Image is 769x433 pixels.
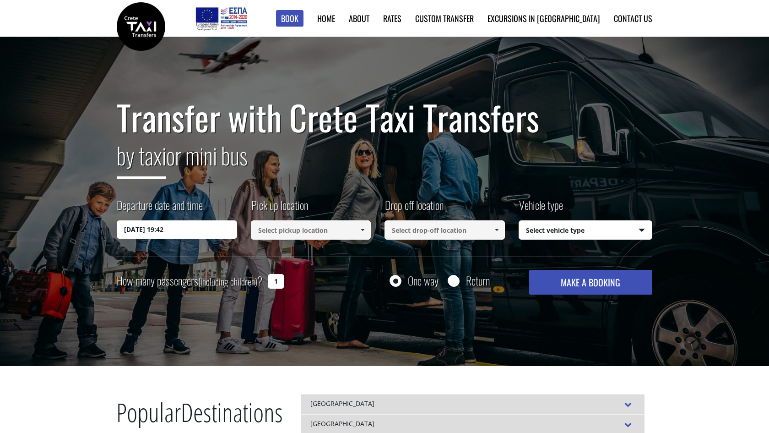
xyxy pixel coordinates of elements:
small: (including children) [198,274,257,288]
img: Crete Taxi Transfers | Safe Taxi Transfer Services from to Heraklion Airport, Chania Airport, Ret... [117,2,165,51]
img: e-bannersEUERDF180X90.jpg [194,5,249,32]
input: Select drop-off location [384,220,505,240]
a: Show All Items [355,220,370,240]
h1: Transfer with Crete Taxi Transfers [117,98,652,137]
a: Contact us [614,12,652,24]
a: Book [276,10,303,27]
input: Select pickup location [251,220,371,240]
a: About [349,12,369,24]
a: Excursions in [GEOGRAPHIC_DATA] [487,12,600,24]
button: MAKE A BOOKING [529,270,652,295]
label: How many passengers ? [117,270,262,292]
a: Show All Items [489,220,504,240]
label: Pick up location [251,197,308,220]
label: Drop off location [384,197,444,220]
a: Rates [383,12,401,24]
div: [GEOGRAPHIC_DATA] [301,394,644,414]
label: One way [408,275,439,286]
label: Return [466,275,490,286]
h2: or mini bus [117,137,652,186]
span: by taxi [117,138,166,179]
a: Crete Taxi Transfers | Safe Taxi Transfer Services from to Heraklion Airport, Chania Airport, Ret... [117,21,165,30]
label: Vehicle type [519,197,563,220]
label: Departure date and time [117,197,203,220]
a: Home [317,12,335,24]
span: Select vehicle type [519,221,652,240]
a: Custom Transfer [415,12,474,24]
